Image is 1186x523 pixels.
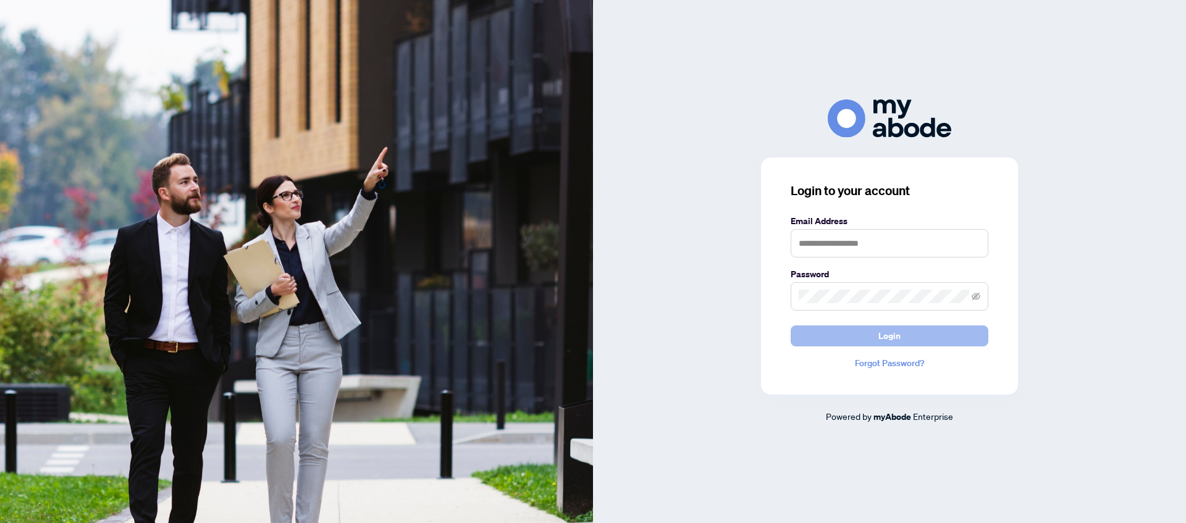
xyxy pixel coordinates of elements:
[828,99,951,137] img: ma-logo
[791,214,988,228] label: Email Address
[826,411,872,422] span: Powered by
[791,356,988,370] a: Forgot Password?
[913,411,953,422] span: Enterprise
[791,267,988,281] label: Password
[873,410,911,424] a: myAbode
[878,326,901,346] span: Login
[791,325,988,346] button: Login
[791,182,988,199] h3: Login to your account
[972,292,980,301] span: eye-invisible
